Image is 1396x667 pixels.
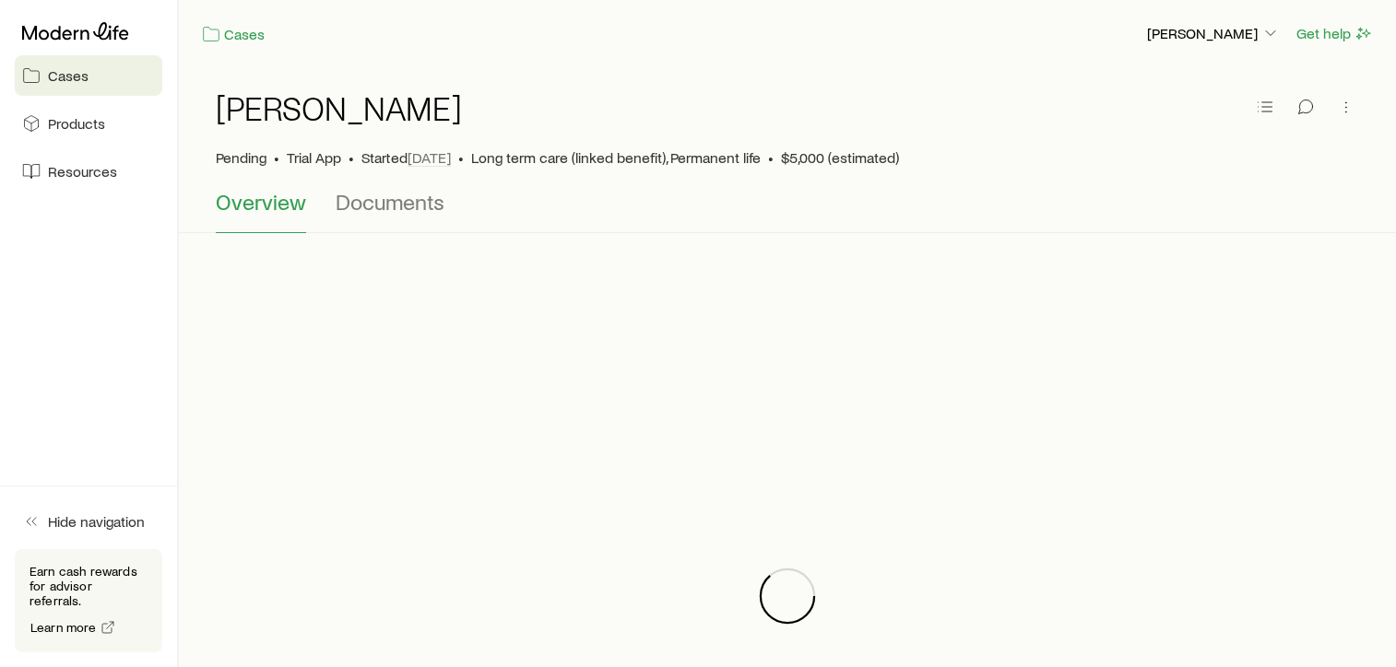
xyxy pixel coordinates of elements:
span: Hide navigation [48,512,145,531]
span: Long term care (linked benefit), Permanent life [471,148,761,167]
span: Documents [336,189,444,215]
span: $5,000 (estimated) [781,148,899,167]
span: Resources [48,162,117,181]
p: [PERSON_NAME] [1147,24,1280,42]
span: • [274,148,279,167]
button: Get help [1295,23,1374,44]
span: Trial App [287,148,341,167]
a: Cases [15,55,162,96]
button: Hide navigation [15,501,162,542]
a: Products [15,103,162,144]
p: Earn cash rewards for advisor referrals. [30,564,148,608]
p: Started [361,148,451,167]
span: Learn more [30,621,97,634]
p: Pending [216,148,266,167]
span: Cases [48,66,89,85]
span: • [768,148,774,167]
span: • [458,148,464,167]
div: Case details tabs [216,189,1359,233]
span: • [349,148,354,167]
button: [PERSON_NAME] [1146,23,1281,45]
div: Earn cash rewards for advisor referrals.Learn more [15,549,162,652]
a: Cases [201,24,266,45]
span: Overview [216,189,306,215]
h1: [PERSON_NAME] [216,89,462,126]
a: Resources [15,151,162,192]
span: [DATE] [408,148,451,167]
span: Products [48,114,105,133]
